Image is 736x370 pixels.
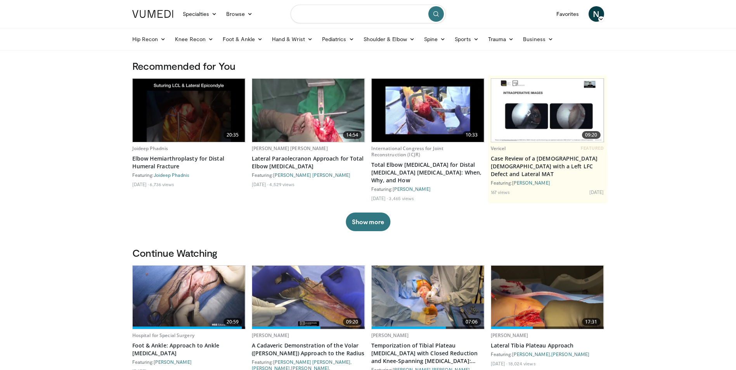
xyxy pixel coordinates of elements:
button: Show more [346,213,390,231]
a: Browse [222,6,257,22]
a: Foot & Ankle: Approach to Ankle [MEDICAL_DATA] [132,342,246,357]
li: 167 views [491,189,510,195]
li: 3,465 views [389,195,414,201]
a: [PERSON_NAME] [154,359,192,365]
li: [DATE] [132,181,149,187]
span: 10:33 [462,131,481,139]
a: [PERSON_NAME] [371,332,409,339]
h3: Continue Watching [132,247,604,259]
a: 20:59 [133,266,245,329]
a: 07:06 [372,266,484,329]
a: [PERSON_NAME] [491,332,528,339]
a: 14:54 [252,79,365,142]
div: Featuring: [252,172,365,178]
a: [PERSON_NAME] [512,180,550,185]
a: [PERSON_NAME] [PERSON_NAME] [252,145,328,152]
li: 6,736 views [150,181,174,187]
span: FEATURED [581,145,604,151]
li: 4,529 views [269,181,294,187]
li: [DATE] [491,360,507,367]
a: Joideep Phadnis [132,145,168,152]
span: 20:59 [223,318,242,326]
a: Lateral Paraolecranon Approach for Total Elbow [MEDICAL_DATA] [252,155,365,170]
input: Search topics, interventions [291,5,446,23]
a: Vericel [491,145,506,152]
a: Hip Recon [128,31,171,47]
a: A Cadaveric Demonstration of the Volar ([PERSON_NAME]) Approach to the Radius [252,342,365,357]
div: Featuring: [371,186,485,192]
a: Specialties [178,6,222,22]
a: [PERSON_NAME] [551,351,589,357]
img: 5e9141a8-d631-4ecd-8eed-c1227c323c1b.620x360_q85_upscale.jpg [491,266,604,329]
a: N [589,6,604,22]
a: Knee Recon [170,31,218,47]
a: Joideep Phadnis [154,172,190,178]
div: Featuring: , [491,351,604,357]
li: [DATE] [371,195,388,201]
a: Shoulder & Elbow [359,31,419,47]
span: 07:06 [462,318,481,326]
a: Elbow Hemiarthroplasty for Distal Humeral Fracture [132,155,246,170]
a: 09:20 [491,79,604,142]
div: Featuring: [132,172,246,178]
li: 18,024 views [508,360,535,367]
span: 14:54 [343,131,362,139]
img: b96871f0-b1fb-4fea-8d4a-767f35c326c2.620x360_q85_upscale.jpg [133,266,245,329]
img: 4795469e-eecd-4402-b426-6ee9ecba9996.620x360_q85_upscale.jpg [252,266,365,329]
a: Hand & Wrist [267,31,317,47]
img: 7de77933-103b-4dce-a29e-51e92965dfc4.620x360_q85_upscale.jpg [491,79,604,142]
a: Pediatrics [317,31,359,47]
a: International Congress for Joint Reconstruction (ICJR) [371,145,444,158]
a: 17:31 [491,266,604,329]
a: [PERSON_NAME] [PERSON_NAME] [273,359,351,365]
a: Sports [450,31,483,47]
img: bb11d7e0-bcb0-42e9-be0c-2ca577896997.620x360_q85_upscale.jpg [372,79,484,142]
a: Case Review of a [DEMOGRAPHIC_DATA] [DEMOGRAPHIC_DATA] with a Left LFC Defect and Lateral MAT [491,155,604,178]
a: Lateral Tibia Plateau Approach [491,342,604,349]
a: [PERSON_NAME] [252,332,289,339]
a: Hospital for Special Surgery [132,332,194,339]
img: 49e3388a-a659-4129-a633-7756660263b5.620x360_q85_upscale.jpg [372,266,484,329]
a: 20:35 [133,79,245,142]
li: [DATE] [252,181,268,187]
a: Business [518,31,558,47]
img: fde2b368-6011-4921-85b8-b279478f60f7.620x360_q85_upscale.jpg [252,79,365,142]
a: Total Elbow [MEDICAL_DATA] for Distal [MEDICAL_DATA] [MEDICAL_DATA]: When, Why, and How [371,161,485,184]
img: 0093eea9-15b4-4f40-b69c-133d19b026a0.620x360_q85_upscale.jpg [133,79,245,142]
span: 20:35 [223,131,242,139]
div: Featuring: [491,180,604,186]
li: [DATE] [589,189,604,195]
a: Favorites [552,6,584,22]
h3: Recommended for You [132,60,604,72]
a: [PERSON_NAME] [512,351,550,357]
img: VuMedi Logo [132,10,173,18]
span: 09:20 [343,318,362,326]
a: Trauma [483,31,519,47]
a: Temporization of Tibial Plateau [MEDICAL_DATA] with Closed Reduction and Knee-Spanning [MEDICAL_D... [371,342,485,365]
span: 17:31 [582,318,601,326]
a: [PERSON_NAME] [393,186,431,192]
a: Foot & Ankle [218,31,267,47]
span: 09:20 [582,131,601,139]
a: 10:33 [372,79,484,142]
a: Spine [419,31,450,47]
a: 09:20 [252,266,365,329]
a: [PERSON_NAME] [PERSON_NAME] [273,172,351,178]
div: Featuring: [132,359,246,365]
